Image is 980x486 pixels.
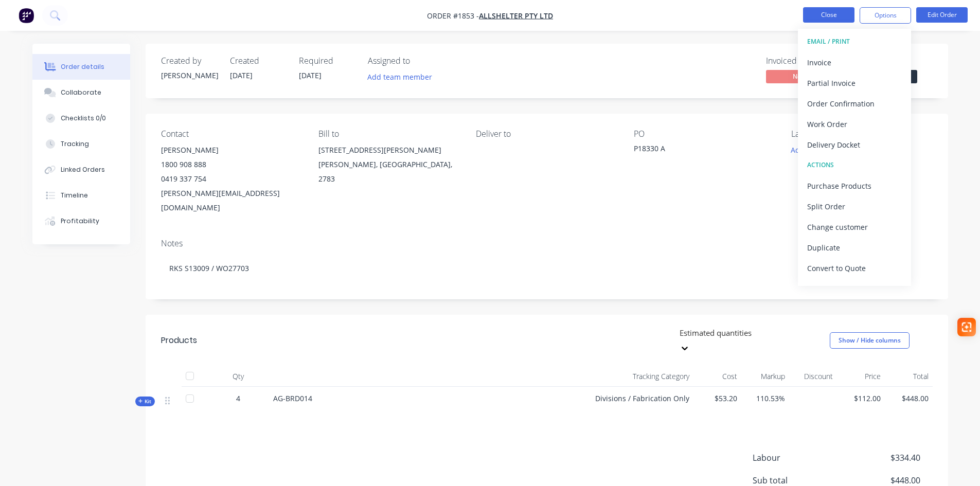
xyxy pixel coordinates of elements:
[789,366,837,387] div: Discount
[19,8,34,23] img: Factory
[860,7,911,24] button: Options
[830,332,910,349] button: Show / Hide columns
[807,261,902,276] div: Convert to Quote
[161,143,302,215] div: [PERSON_NAME]1800 908 8880419 337 754[PERSON_NAME][EMAIL_ADDRESS][DOMAIN_NAME]
[61,114,106,123] div: Checklists 0/0
[318,129,459,139] div: Bill to
[61,88,101,97] div: Collaborate
[807,55,902,70] div: Invoice
[807,220,902,235] div: Change customer
[161,253,933,284] div: RKS S13009 / WO27703
[807,96,902,111] div: Order Confirmation
[479,11,553,21] a: Allshelter Pty Ltd
[161,239,933,248] div: Notes
[807,240,902,255] div: Duplicate
[299,70,322,80] span: [DATE]
[161,172,302,186] div: 0419 337 754
[207,366,269,387] div: Qty
[807,137,902,152] div: Delivery Docket
[32,208,130,234] button: Profitability
[693,366,741,387] div: Cost
[578,366,693,387] div: Tracking Category
[61,62,104,71] div: Order details
[791,129,932,139] div: Labels
[807,199,902,214] div: Split Order
[32,183,130,208] button: Timeline
[807,178,902,193] div: Purchase Products
[807,35,902,48] div: EMAIL / PRINT
[753,452,844,464] span: Labour
[368,56,471,66] div: Assigned to
[745,393,785,404] span: 110.53%
[299,56,355,66] div: Required
[476,129,617,139] div: Deliver to
[741,366,789,387] div: Markup
[318,143,459,157] div: [STREET_ADDRESS][PERSON_NAME]
[32,54,130,80] button: Order details
[807,117,902,132] div: Work Order
[61,191,88,200] div: Timeline
[161,157,302,172] div: 1800 908 888
[318,143,459,186] div: [STREET_ADDRESS][PERSON_NAME][PERSON_NAME], [GEOGRAPHIC_DATA], 2783
[841,393,881,404] span: $112.00
[230,56,287,66] div: Created
[885,366,933,387] div: Total
[578,387,693,419] div: Divisions / Fabrication Only
[32,131,130,157] button: Tracking
[837,366,885,387] div: Price
[161,129,302,139] div: Contact
[634,129,775,139] div: PO
[161,56,218,66] div: Created by
[844,452,920,464] span: $334.40
[161,334,197,347] div: Products
[61,165,105,174] div: Linked Orders
[318,157,459,186] div: [PERSON_NAME], [GEOGRAPHIC_DATA], 2783
[161,70,218,81] div: [PERSON_NAME]
[766,70,828,83] span: No
[807,281,902,296] div: Archive
[61,217,99,226] div: Profitability
[61,139,89,149] div: Tracking
[161,186,302,215] div: [PERSON_NAME][EMAIL_ADDRESS][DOMAIN_NAME]
[807,158,902,172] div: ACTIONS
[766,56,843,66] div: Invoiced
[230,70,253,80] span: [DATE]
[698,393,737,404] span: $53.20
[236,393,240,404] span: 4
[32,80,130,105] button: Collaborate
[368,70,438,84] button: Add team member
[916,7,968,23] button: Edit Order
[161,143,302,157] div: [PERSON_NAME]
[803,7,854,23] button: Close
[889,393,929,404] span: $448.00
[135,397,155,406] button: Kit
[32,157,130,183] button: Linked Orders
[786,143,833,157] button: Add labels
[634,143,762,157] div: P18330 A
[807,76,902,91] div: Partial Invoice
[32,105,130,131] button: Checklists 0/0
[138,398,152,405] span: Kit
[362,70,437,84] button: Add team member
[427,11,479,21] span: Order #1853 -
[273,393,312,403] span: AG-BRD014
